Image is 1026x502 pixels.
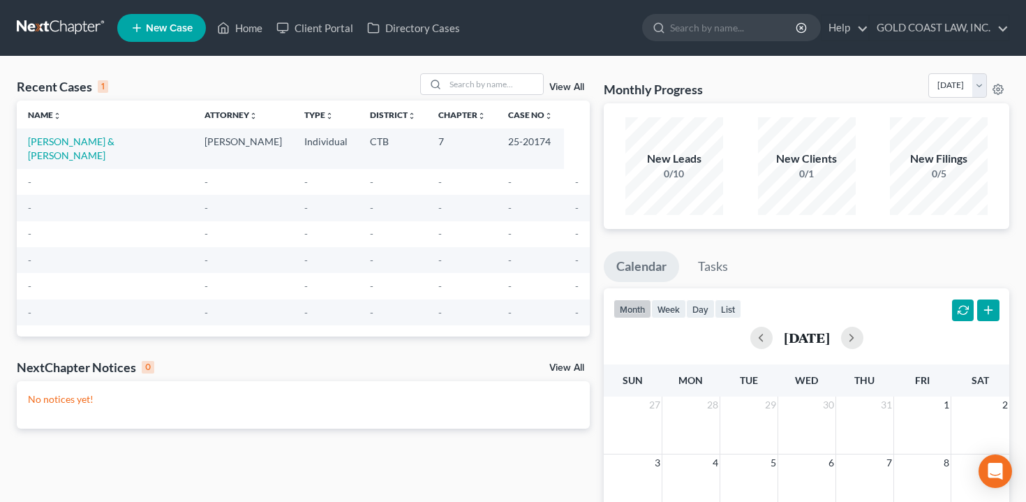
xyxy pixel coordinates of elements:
[979,455,1012,488] div: Open Intercom Messenger
[304,176,308,188] span: -
[625,167,723,181] div: 0/10
[614,300,651,318] button: month
[625,151,723,167] div: New Leads
[370,228,373,239] span: -
[205,254,208,266] span: -
[98,80,108,93] div: 1
[508,307,512,318] span: -
[604,81,703,98] h3: Monthly Progress
[678,374,703,386] span: Mon
[360,15,467,40] a: Directory Cases
[758,151,856,167] div: New Clients
[205,202,208,214] span: -
[28,228,31,239] span: -
[648,397,662,413] span: 27
[370,254,373,266] span: -
[508,202,512,214] span: -
[304,110,334,120] a: Typeunfold_more
[438,228,442,239] span: -
[146,23,193,34] span: New Case
[370,307,373,318] span: -
[438,254,442,266] span: -
[686,300,715,318] button: day
[304,202,308,214] span: -
[370,176,373,188] span: -
[508,280,512,292] span: -
[740,374,758,386] span: Tue
[879,397,893,413] span: 31
[28,254,31,266] span: -
[575,228,579,239] span: -
[890,151,988,167] div: New Filings
[370,202,373,214] span: -
[711,455,720,471] span: 4
[293,128,359,168] td: Individual
[53,112,61,120] i: unfold_more
[706,397,720,413] span: 28
[304,280,308,292] span: -
[508,176,512,188] span: -
[549,363,584,373] a: View All
[715,300,741,318] button: list
[870,15,1009,40] a: GOLD COAST LAW, INC.
[28,307,31,318] span: -
[575,176,579,188] span: -
[795,374,818,386] span: Wed
[17,78,108,95] div: Recent Cases
[359,128,427,168] td: CTB
[915,374,930,386] span: Fri
[769,455,778,471] span: 5
[885,455,893,471] span: 7
[575,254,579,266] span: -
[508,254,512,266] span: -
[210,15,269,40] a: Home
[28,202,31,214] span: -
[942,455,951,471] span: 8
[1001,397,1009,413] span: 2
[408,112,416,120] i: unfold_more
[438,176,442,188] span: -
[142,361,154,374] div: 0
[370,110,416,120] a: Districtunfold_more
[821,397,835,413] span: 30
[784,330,830,345] h2: [DATE]
[438,110,486,120] a: Chapterunfold_more
[205,307,208,318] span: -
[205,280,208,292] span: -
[205,110,258,120] a: Attorneyunfold_more
[304,254,308,266] span: -
[575,280,579,292] span: -
[304,307,308,318] span: -
[758,167,856,181] div: 0/1
[575,202,579,214] span: -
[685,251,741,282] a: Tasks
[438,307,442,318] span: -
[249,112,258,120] i: unfold_more
[193,128,293,168] td: [PERSON_NAME]
[269,15,360,40] a: Client Portal
[445,74,543,94] input: Search by name...
[890,167,988,181] div: 0/5
[827,455,835,471] span: 6
[544,112,553,120] i: unfold_more
[205,228,208,239] span: -
[28,110,61,120] a: Nameunfold_more
[497,128,564,168] td: 25-20174
[670,15,798,40] input: Search by name...
[304,228,308,239] span: -
[28,392,579,406] p: No notices yet!
[477,112,486,120] i: unfold_more
[28,135,114,161] a: [PERSON_NAME] & [PERSON_NAME]
[651,300,686,318] button: week
[508,110,553,120] a: Case Nounfold_more
[764,397,778,413] span: 29
[427,128,497,168] td: 7
[28,176,31,188] span: -
[549,82,584,92] a: View All
[653,455,662,471] span: 3
[370,280,373,292] span: -
[438,202,442,214] span: -
[17,359,154,376] div: NextChapter Notices
[508,228,512,239] span: -
[623,374,643,386] span: Sun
